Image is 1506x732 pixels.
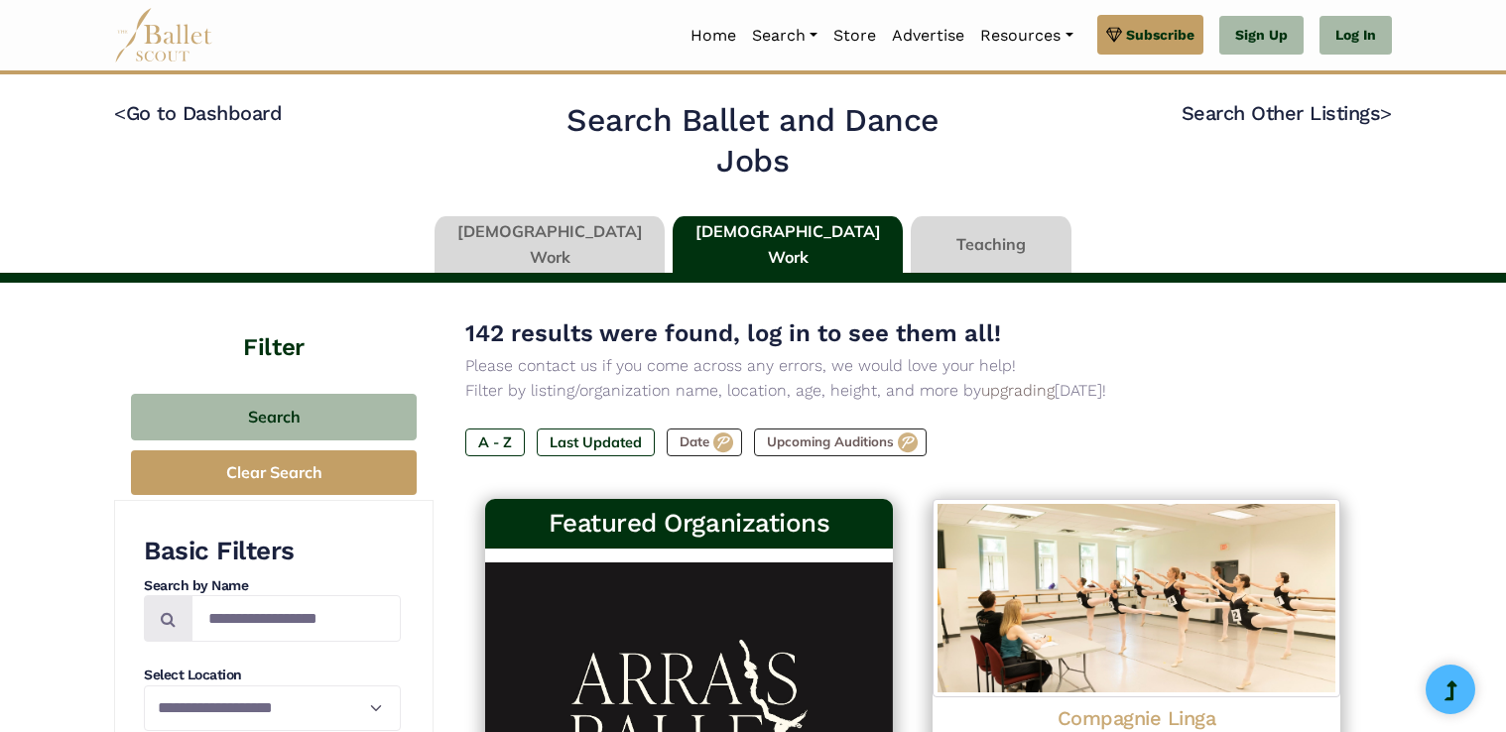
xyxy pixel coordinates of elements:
h4: Select Location [144,666,401,685]
a: Search [744,15,825,57]
a: Store [825,15,884,57]
a: Search Other Listings> [1182,101,1392,125]
a: Resources [972,15,1080,57]
h3: Basic Filters [144,535,401,568]
button: Clear Search [131,450,417,495]
h4: Filter [114,283,434,364]
h4: Compagnie Linga [948,705,1324,731]
a: Subscribe [1097,15,1203,55]
label: A - Z [465,428,525,456]
label: Date [667,428,742,456]
code: < [114,100,126,125]
li: [DEMOGRAPHIC_DATA] Work [431,216,669,274]
img: gem.svg [1106,24,1122,46]
a: upgrading [981,381,1055,400]
h4: Search by Name [144,576,401,596]
a: <Go to Dashboard [114,101,282,125]
a: Advertise [884,15,972,57]
span: 142 results were found, log in to see them all! [465,319,1001,347]
button: Search [131,394,417,440]
h2: Search Ballet and Dance Jobs [530,100,977,183]
a: Home [683,15,744,57]
h3: Featured Organizations [501,507,877,541]
p: Please contact us if you come across any errors, we would love your help! [465,353,1360,379]
p: Filter by listing/organization name, location, age, height, and more by [DATE]! [465,378,1360,404]
code: > [1380,100,1392,125]
a: Sign Up [1219,16,1304,56]
a: Log In [1319,16,1392,56]
label: Upcoming Auditions [754,428,927,456]
span: Subscribe [1126,24,1194,46]
li: [DEMOGRAPHIC_DATA] Work [669,216,907,274]
input: Search by names... [191,595,401,642]
img: Logo [933,499,1340,697]
label: Last Updated [537,428,655,456]
li: Teaching [907,216,1075,274]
